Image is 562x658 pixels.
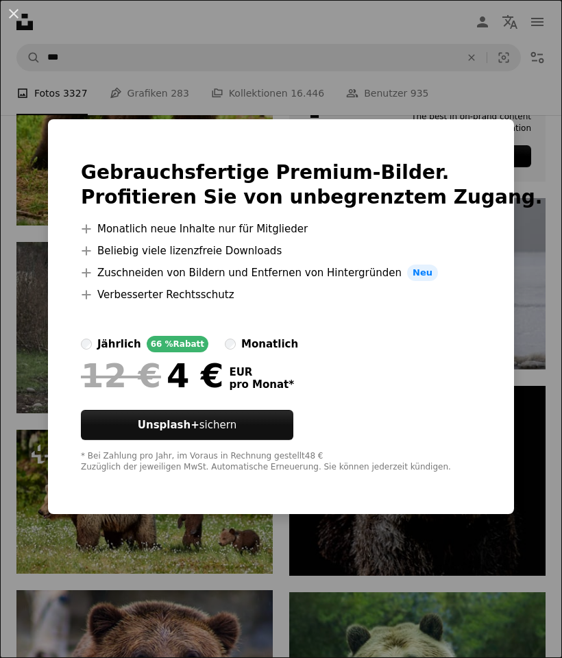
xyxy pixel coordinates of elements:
[81,410,293,440] button: Unsplash+sichern
[81,358,161,393] span: 12 €
[225,339,236,350] input: monatlich
[229,378,294,391] span: pro Monat *
[81,160,543,210] h2: Gebrauchsfertige Premium-Bilder. Profitieren Sie von unbegrenztem Zugang.
[97,336,141,352] div: jährlich
[81,265,543,281] li: Zuschneiden von Bildern und Entfernen von Hintergründen
[81,451,543,473] div: * Bei Zahlung pro Jahr, im Voraus in Rechnung gestellt 48 € Zuzüglich der jeweiligen MwSt. Automa...
[147,336,208,352] div: 66 % Rabatt
[138,419,199,431] strong: Unsplash+
[81,358,223,393] div: 4 €
[81,243,543,259] li: Beliebig viele lizenzfreie Downloads
[81,287,543,303] li: Verbesserter Rechtsschutz
[229,366,294,378] span: EUR
[241,336,298,352] div: monatlich
[81,339,92,350] input: jährlich66 %Rabatt
[81,221,543,237] li: Monatlich neue Inhalte nur für Mitglieder
[407,265,438,281] span: Neu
